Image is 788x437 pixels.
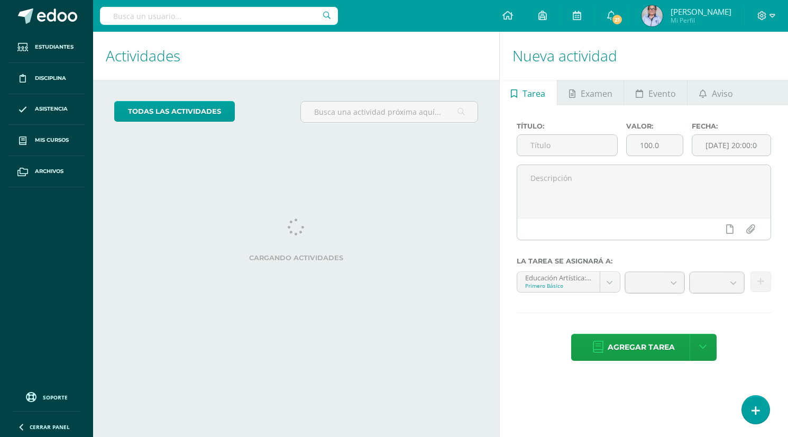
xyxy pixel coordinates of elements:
span: Mis cursos [35,136,69,144]
div: Educación Artística: Artes Visuales 'A' [525,272,592,282]
span: Aviso [712,81,733,106]
span: Examen [581,81,612,106]
a: Tarea [500,80,557,105]
a: Soporte [13,389,80,404]
a: Mis cursos [8,125,85,156]
h1: Actividades [106,32,487,80]
label: Valor: [626,122,683,130]
span: Cerrar panel [30,423,70,431]
label: Cargando actividades [114,254,478,262]
span: Estudiantes [35,43,74,51]
span: Asistencia [35,105,68,113]
span: Archivos [35,167,63,176]
span: Soporte [43,394,68,401]
div: Primero Básico [525,282,592,289]
span: Tarea [523,81,545,106]
label: La tarea se asignará a: [517,257,771,265]
a: Evento [624,80,687,105]
span: Disciplina [35,74,66,83]
a: Educación Artística: Artes Visuales 'A'Primero Básico [517,272,620,292]
span: Evento [648,81,676,106]
a: todas las Actividades [114,101,235,122]
label: Título: [517,122,618,130]
span: [PERSON_NAME] [671,6,731,17]
h1: Nueva actividad [512,32,775,80]
a: Estudiantes [8,32,85,63]
label: Fecha: [692,122,771,130]
a: Archivos [8,156,85,187]
input: Busca una actividad próxima aquí... [301,102,478,122]
input: Busca un usuario... [100,7,338,25]
span: Agregar tarea [608,334,675,360]
input: Puntos máximos [627,135,683,156]
input: Fecha de entrega [692,135,771,156]
a: Examen [557,80,624,105]
a: Aviso [688,80,744,105]
a: Asistencia [8,94,85,125]
span: 21 [611,14,623,25]
span: Mi Perfil [671,16,731,25]
input: Título [517,135,617,156]
a: Disciplina [8,63,85,94]
img: 1dda184af6efa5d482d83f07e0e6c382.png [642,5,663,26]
